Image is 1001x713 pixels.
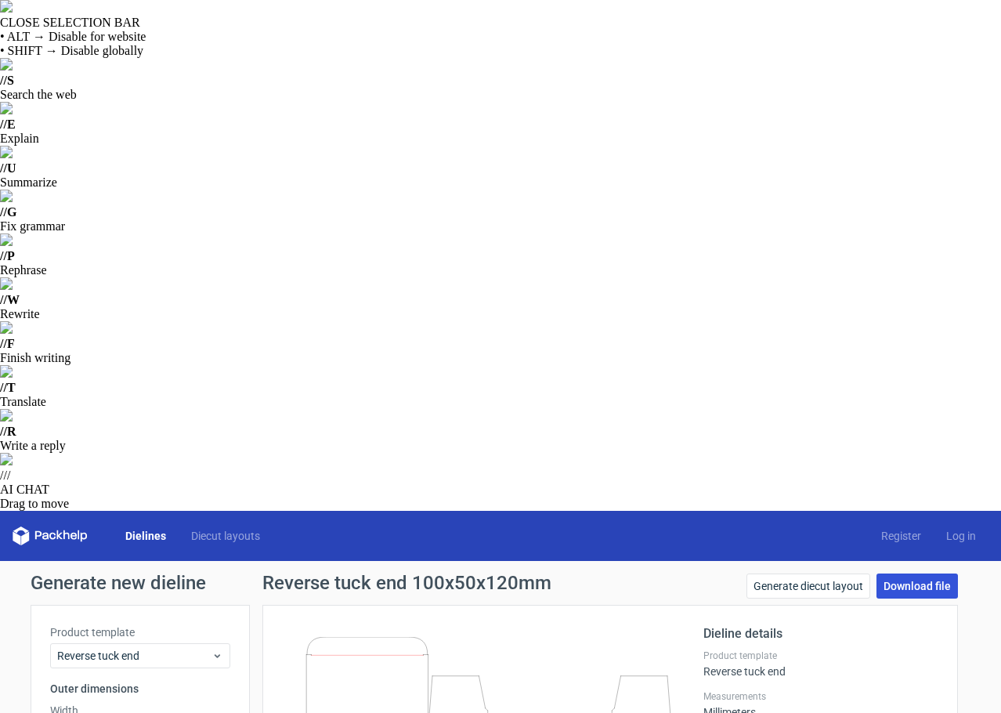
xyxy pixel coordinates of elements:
h1: Generate new dieline [31,574,970,592]
label: Product template [50,624,230,640]
a: Dielines [113,528,179,544]
a: Diecut layouts [179,528,273,544]
a: Log in [934,528,988,544]
div: Reverse tuck end [703,650,938,678]
a: Register [869,528,934,544]
a: Generate diecut layout [746,574,870,599]
h2: Dieline details [703,624,938,643]
h1: Reverse tuck end 100x50x120mm [262,574,551,592]
label: Measurements [703,690,938,703]
label: Product template [703,650,938,662]
a: Download file [876,574,958,599]
h3: Outer dimensions [50,681,230,697]
span: Reverse tuck end [57,648,211,664]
